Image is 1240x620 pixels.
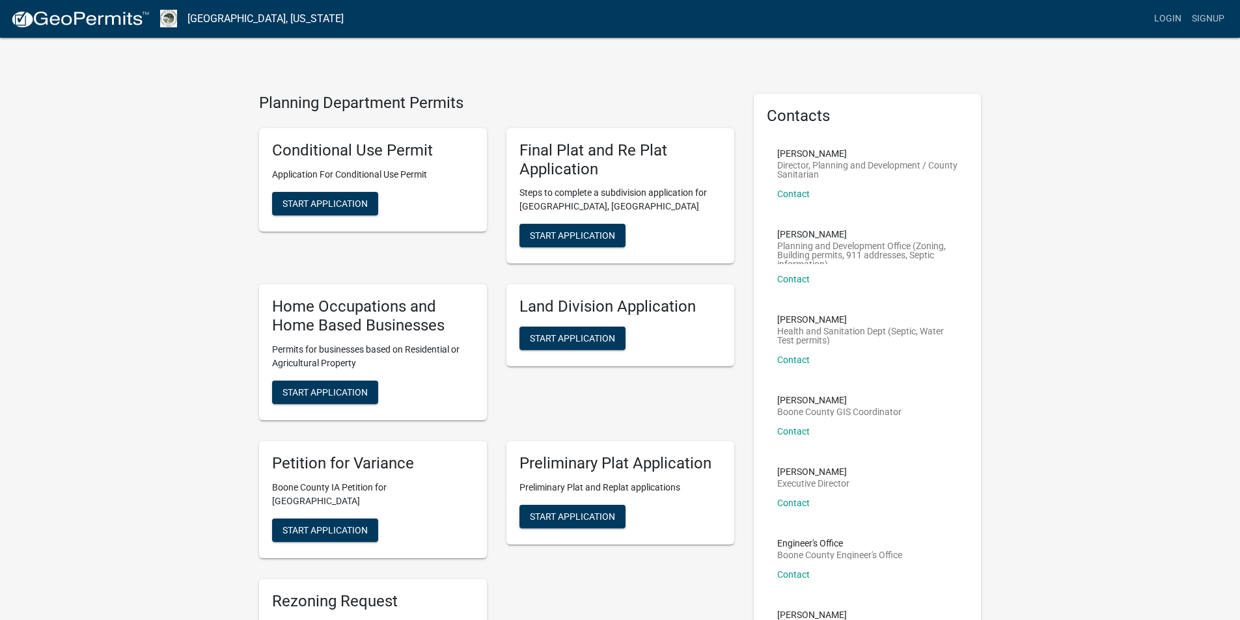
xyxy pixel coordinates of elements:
[777,610,958,619] p: [PERSON_NAME]
[519,327,626,350] button: Start Application
[282,198,368,208] span: Start Application
[519,454,721,473] h5: Preliminary Plat Application
[272,454,474,473] h5: Petition for Variance
[272,519,378,542] button: Start Application
[519,224,626,247] button: Start Application
[777,498,810,508] a: Contact
[777,407,902,416] p: Boone County GIS Coordinator
[272,297,474,335] h5: Home Occupations and Home Based Businesses
[777,189,810,199] a: Contact
[272,481,474,508] p: Boone County IA Petition for [GEOGRAPHIC_DATA]
[777,355,810,365] a: Contact
[777,161,958,179] p: Director, Planning and Development / County Sanitarian
[777,550,902,559] p: Boone County Engineer's Office
[519,481,721,494] p: Preliminary Plat and Replat applications
[1149,7,1187,31] a: Login
[160,10,177,27] img: Boone County, Iowa
[272,381,378,404] button: Start Application
[530,511,615,521] span: Start Application
[272,343,474,370] p: Permits for businesses based on Residential or Agricultural Property
[259,94,734,113] h4: Planning Department Permits
[519,505,626,528] button: Start Application
[530,230,615,241] span: Start Application
[777,467,849,476] p: [PERSON_NAME]
[272,592,474,611] h5: Rezoning Request
[777,327,958,345] p: Health and Sanitation Dept (Septic, Water Test permits)
[519,141,721,179] h5: Final Plat and Re Plat Application
[777,396,902,405] p: [PERSON_NAME]
[777,274,810,284] a: Contact
[1187,7,1230,31] a: Signup
[187,8,344,30] a: [GEOGRAPHIC_DATA], [US_STATE]
[777,241,958,264] p: Planning and Development Office (Zoning, Building permits, 911 addresses, Septic information)
[777,426,810,437] a: Contact
[272,141,474,160] h5: Conditional Use Permit
[777,479,849,488] p: Executive Director
[282,524,368,535] span: Start Application
[519,297,721,316] h5: Land Division Application
[282,386,368,397] span: Start Application
[777,539,902,548] p: Engineer's Office
[767,107,969,126] h5: Contacts
[519,186,721,213] p: Steps to complete a subdivision application for [GEOGRAPHIC_DATA], [GEOGRAPHIC_DATA]
[777,315,958,324] p: [PERSON_NAME]
[777,149,958,158] p: [PERSON_NAME]
[777,230,958,239] p: [PERSON_NAME]
[777,569,810,580] a: Contact
[530,333,615,344] span: Start Application
[272,168,474,182] p: Application For Conditional Use Permit
[272,192,378,215] button: Start Application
